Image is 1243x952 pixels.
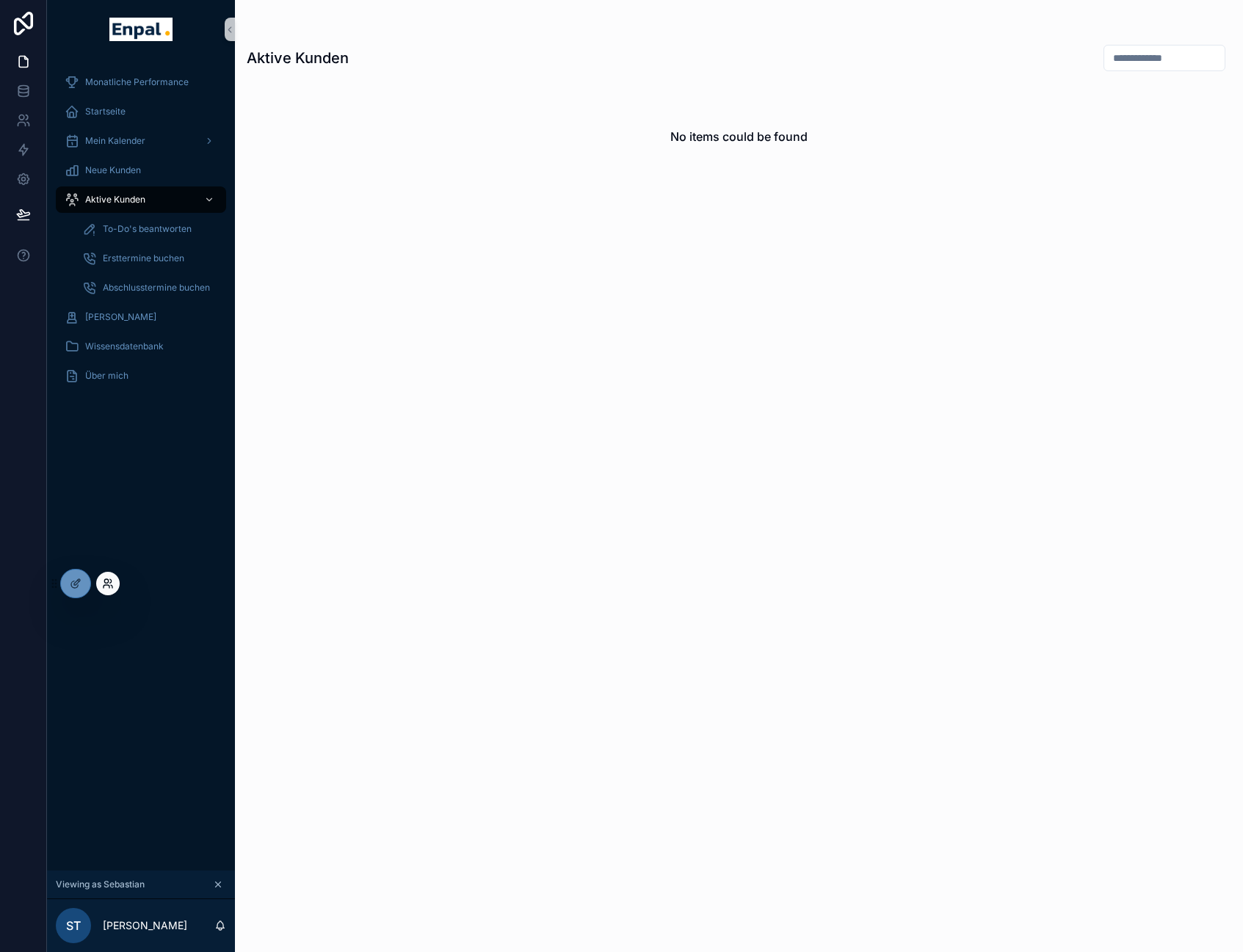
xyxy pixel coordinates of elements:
[247,48,349,68] h1: Aktive Kunden
[56,363,226,389] a: Über mich
[56,69,226,95] a: Monatliche Performance
[56,304,226,330] a: [PERSON_NAME]
[670,128,808,145] h2: No items could be found
[85,76,189,88] span: Monatliche Performance
[103,252,184,264] span: Ersttermine buchen
[66,917,81,934] span: ST
[103,918,187,933] p: [PERSON_NAME]
[56,157,226,184] a: Neue Kunden
[73,216,226,242] a: To-Do's beantworten
[85,370,128,382] span: Über mich
[103,282,210,294] span: Abschlusstermine buchen
[85,341,164,352] span: Wissensdatenbank
[56,879,145,890] span: Viewing as Sebastian
[73,245,226,272] a: Ersttermine buchen
[85,311,156,323] span: [PERSON_NAME]
[56,98,226,125] a: Startseite
[56,333,226,360] a: Wissensdatenbank
[56,128,226,154] a: Mein Kalender
[109,18,172,41] img: App logo
[85,194,145,206] span: Aktive Kunden
[73,275,226,301] a: Abschlusstermine buchen
[85,135,145,147] span: Mein Kalender
[85,164,141,176] span: Neue Kunden
[103,223,192,235] span: To-Do's beantworten
[56,186,226,213] a: Aktive Kunden
[47,59,235,408] div: scrollable content
[85,106,126,117] span: Startseite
